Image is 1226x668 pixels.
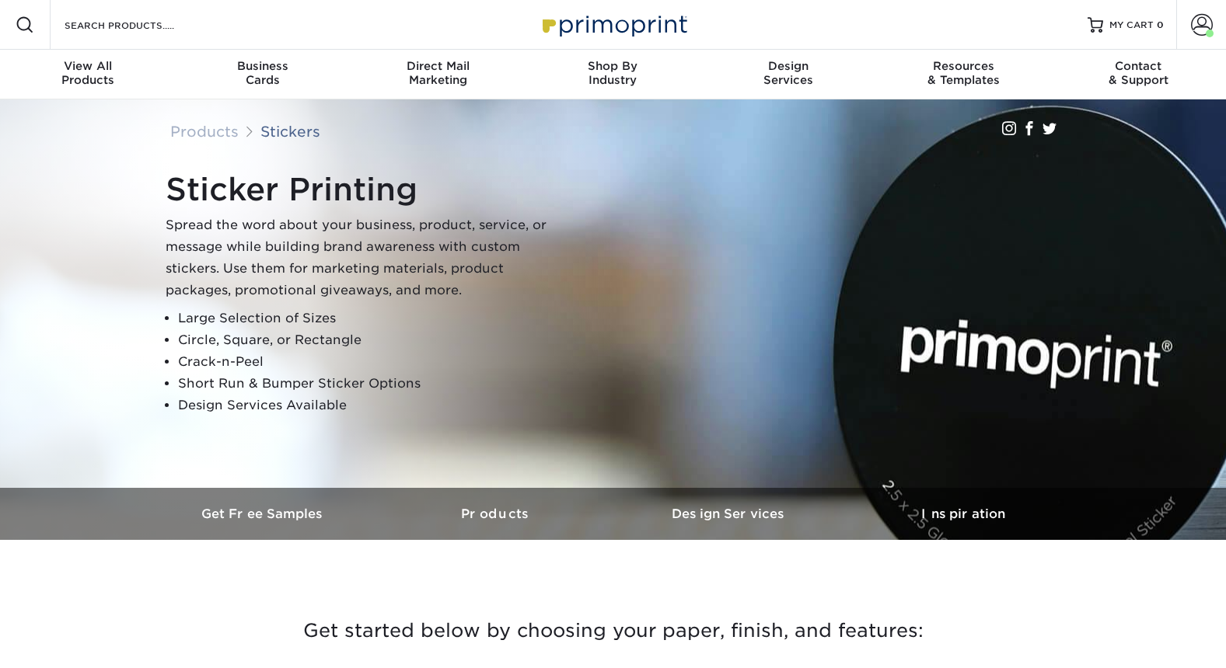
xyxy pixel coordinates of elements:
[1051,59,1226,87] div: & Support
[178,351,554,373] li: Crack-n-Peel
[175,59,350,73] span: Business
[847,506,1080,521] h3: Inspiration
[166,214,554,301] p: Spread the word about your business, product, service, or message while building brand awareness ...
[260,123,320,140] a: Stickers
[847,488,1080,540] a: Inspiration
[1051,50,1226,99] a: Contact& Support
[175,50,350,99] a: BusinessCards
[700,59,875,73] span: Design
[536,8,691,41] img: Primoprint
[1109,19,1154,32] span: MY CART
[178,308,554,329] li: Large Selection of Sizes
[159,596,1068,666] h3: Get started below by choosing your paper, finish, and features:
[700,59,875,87] div: Services
[1051,59,1226,73] span: Contact
[178,329,554,351] li: Circle, Square, or Rectangle
[170,123,239,140] a: Products
[351,50,526,99] a: Direct MailMarketing
[351,59,526,73] span: Direct Mail
[351,59,526,87] div: Marketing
[875,59,1050,73] span: Resources
[380,488,613,540] a: Products
[526,59,700,73] span: Shop By
[875,50,1050,99] a: Resources& Templates
[63,16,215,34] input: SEARCH PRODUCTS.....
[178,395,554,416] li: Design Services Available
[147,506,380,521] h3: Get Free Samples
[700,50,875,99] a: DesignServices
[613,506,847,521] h3: Design Services
[147,488,380,540] a: Get Free Samples
[613,488,847,540] a: Design Services
[526,50,700,99] a: Shop ByIndustry
[1157,19,1164,30] span: 0
[175,59,350,87] div: Cards
[380,506,613,521] h3: Products
[178,373,554,395] li: Short Run & Bumper Sticker Options
[166,171,554,208] h1: Sticker Printing
[875,59,1050,87] div: & Templates
[526,59,700,87] div: Industry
